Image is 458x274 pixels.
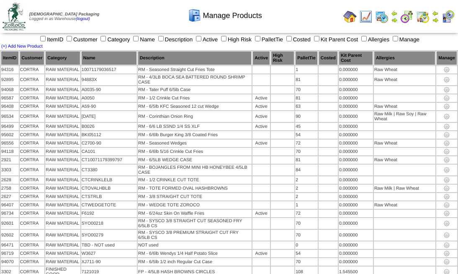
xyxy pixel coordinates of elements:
[295,176,318,184] td: 2
[443,177,450,183] img: settings.gif
[432,17,439,23] img: arrowright.gif
[81,165,137,175] td: CT3380
[1,176,19,184] td: 2628
[81,66,137,74] td: 10071179036517
[253,104,270,109] div: Active
[45,165,80,175] td: RAW MATERIAL
[295,241,318,249] td: 0
[45,94,80,102] td: RAW MATERIAL
[319,51,338,65] th: Costed
[138,131,252,139] td: RM - 6/6lb Burger King 3/8 Coated Fries
[29,12,99,21] span: Logged in as Warehouse
[295,86,318,94] td: 70
[67,36,72,41] input: Customer
[81,74,137,85] td: 94883X
[81,218,137,229] td: SYO00218
[312,36,358,43] label: Kit Parent Cost
[1,66,19,74] td: 94316
[339,241,373,249] td: 0.000000
[133,36,139,41] input: Name
[81,51,137,65] th: Name
[1,156,19,164] td: 2921
[339,176,373,184] td: 0.000000
[1,148,19,155] td: 94118
[443,242,450,249] img: settings.gif
[138,94,252,102] td: RM - 1/2 Crinkle Cut Fries
[81,140,137,147] td: C2700-90
[20,241,45,249] td: CORTRA
[1,250,19,257] td: 96719
[374,156,435,164] td: Raw Wheat
[203,11,262,20] span: Manage Products
[20,123,45,130] td: CORTRA
[20,185,45,192] td: CORTRA
[20,131,45,139] td: CORTRA
[253,96,270,101] div: Active
[295,140,318,147] td: 72
[285,36,311,43] label: Costed
[1,86,19,94] td: 94068
[81,94,137,102] td: A0050
[391,17,398,23] img: arrowright.gif
[374,66,435,74] td: Raw Wheat
[361,36,367,41] input: Allergies
[138,51,252,65] th: Description
[20,103,45,110] td: CORTRA
[339,165,373,175] td: 0.000000
[138,210,252,217] td: RM - 6/24oz Skin On Waffle Fries
[339,193,373,200] td: 0.000000
[1,201,19,209] td: 96407
[375,10,389,23] img: calendarprod.gif
[441,10,455,23] img: calendarcustomer.gif
[45,176,80,184] td: RAW MATERIAL
[99,36,130,43] label: Category
[391,10,398,17] img: arrowleft.gif
[443,202,450,208] img: settings.gif
[443,95,450,101] img: settings.gif
[339,123,373,130] td: 0.000000
[45,250,80,257] td: RAW MATERIAL
[1,230,19,241] td: 92602
[20,218,45,229] td: CORTRA
[81,148,137,155] td: CA101
[138,148,252,155] td: RM - 6/6lb 5/16 Crinkle Cut Fries
[295,230,318,241] td: 70
[81,111,137,122] td: [DATE]
[138,185,252,192] td: RM - TOTE FORMED OVAL HASHBROWNS
[393,36,398,41] input: Manage
[295,103,318,110] td: 63
[443,259,450,265] img: settings.gif
[253,36,283,43] label: PalletTie
[295,218,318,229] td: 70
[1,258,19,266] td: 94070
[45,66,80,74] td: RAW MATERIAL
[3,3,26,30] img: zoroco-logo-small.webp
[400,10,414,23] img: calendarblend.gif
[138,140,252,147] td: RM - Seasoned Wedges
[443,210,450,217] img: settings.gif
[1,165,19,175] td: 3303
[138,258,252,266] td: RM - 6/5lb 1/2 inch Regular Cut Case
[20,86,45,94] td: CORTRA
[339,94,373,102] td: 0.000000
[443,103,450,110] img: settings.gif
[20,94,45,102] td: CORTRA
[20,258,45,266] td: CORTRA
[20,230,45,241] td: CORTRA
[295,123,318,130] td: 45
[138,230,252,241] td: RM - SYSCO 3/8 PREMIUM STRAIGHT CUT FRY 6/5LB CS
[219,36,252,43] label: High Risk
[45,140,80,147] td: RAW MATERIAL
[339,230,373,241] td: 0.000000
[1,241,19,249] td: 96471
[339,201,373,209] td: 0.000000
[196,36,201,41] input: Active
[45,156,80,164] td: RAW MATERIAL
[20,210,45,217] td: CORTRA
[20,165,45,175] td: CORTRA
[20,74,45,85] td: CORTRA
[443,113,450,120] img: settings.gif
[295,51,318,65] th: PalletTie
[65,36,98,43] label: Customer
[20,156,45,164] td: CORTRA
